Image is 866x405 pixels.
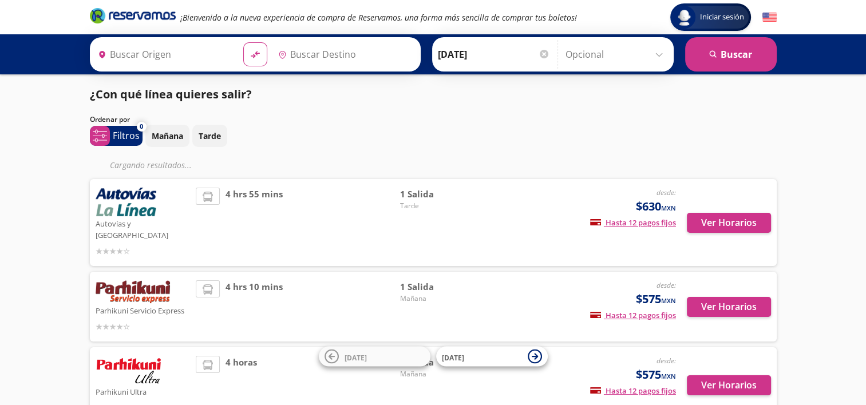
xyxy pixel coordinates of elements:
[636,366,676,383] span: $575
[226,280,283,333] span: 4 hrs 10 mins
[657,188,676,197] em: desde:
[96,356,162,384] img: Parhikuni Ultra
[590,310,676,320] span: Hasta 12 pagos fijos
[96,303,191,317] p: Parhikuni Servicio Express
[436,347,548,367] button: [DATE]
[96,188,156,216] img: Autovías y La Línea
[590,217,676,228] span: Hasta 12 pagos fijos
[274,40,414,69] input: Buscar Destino
[400,293,480,304] span: Mañana
[685,37,777,72] button: Buscar
[400,201,480,211] span: Tarde
[93,40,234,69] input: Buscar Origen
[345,352,367,362] span: [DATE]
[687,297,771,317] button: Ver Horarios
[687,213,771,233] button: Ver Horarios
[661,204,676,212] small: MXN
[661,296,676,305] small: MXN
[226,188,283,257] span: 4 hrs 55 mins
[90,114,130,125] p: Ordenar por
[180,12,577,23] em: ¡Bienvenido a la nueva experiencia de compra de Reservamos, una forma más sencilla de comprar tus...
[152,130,183,142] p: Mañana
[657,280,676,290] em: desde:
[400,280,480,293] span: 1 Salida
[96,280,170,303] img: Parhikuni Servicio Express
[319,347,430,367] button: [DATE]
[687,375,771,395] button: Ver Horarios
[96,384,191,398] p: Parhikuni Ultra
[657,356,676,366] em: desde:
[145,125,189,147] button: Mañana
[90,7,176,27] a: Brand Logo
[566,40,668,69] input: Opcional
[661,372,676,380] small: MXN
[113,129,140,142] p: Filtros
[110,160,192,170] em: Cargando resultados ...
[636,291,676,308] span: $575
[90,86,252,103] p: ¿Con qué línea quieres salir?
[442,352,464,362] span: [DATE]
[400,188,480,201] span: 1 Salida
[90,126,143,146] button: 0Filtros
[140,122,143,132] span: 0
[96,216,191,241] p: Autovías y [GEOGRAPHIC_DATA]
[400,369,480,379] span: Mañana
[438,40,550,69] input: Elegir Fecha
[199,130,221,142] p: Tarde
[90,7,176,24] i: Brand Logo
[590,386,676,396] span: Hasta 12 pagos fijos
[192,125,227,147] button: Tarde
[636,198,676,215] span: $630
[762,10,777,25] button: English
[695,11,749,23] span: Iniciar sesión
